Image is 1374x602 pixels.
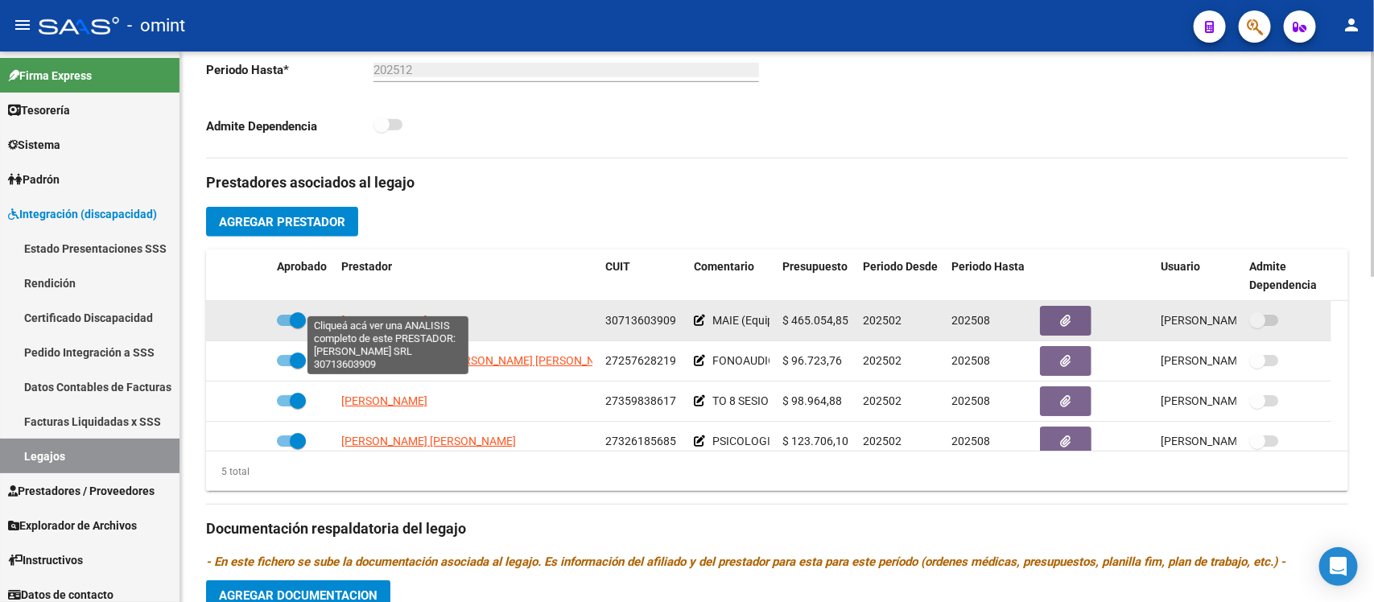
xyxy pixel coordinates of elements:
[8,67,92,85] span: Firma Express
[1161,260,1200,273] span: Usuario
[8,551,83,569] span: Instructivos
[206,207,358,237] button: Agregar Prestador
[219,215,345,229] span: Agregar Prestador
[951,314,990,327] span: 202508
[694,260,754,273] span: Comentario
[782,394,842,407] span: $ 98.964,88
[1319,547,1358,586] div: Open Intercom Messenger
[277,260,327,273] span: Aprobado
[776,249,856,303] datatable-header-cell: Presupuesto
[1154,249,1243,303] datatable-header-cell: Usuario
[599,249,687,303] datatable-header-cell: CUIT
[1161,394,1287,407] span: [PERSON_NAME] [DATE]
[1161,435,1287,447] span: [PERSON_NAME] [DATE]
[712,394,856,407] span: TO 8 SESIONES MENSUALES
[1249,260,1317,291] span: Admite Dependencia
[863,314,902,327] span: 202502
[8,171,60,188] span: Padrón
[605,435,676,447] span: 27326185685
[712,314,784,327] span: MAIE (Equipo)
[206,555,1285,569] i: - En este fichero se sube la documentación asociada al legajo. Es información del afiliado y del ...
[127,8,185,43] span: - omint
[712,354,939,367] span: FONOAUDIOLOGIA 8 SESIONES MENSUALES
[951,394,990,407] span: 202508
[206,61,373,79] p: Periodo Hasta
[687,249,776,303] datatable-header-cell: Comentario
[951,435,990,447] span: 202508
[863,394,902,407] span: 202502
[782,260,848,273] span: Presupuesto
[341,314,450,327] span: [PERSON_NAME] SRL
[341,354,621,367] span: [PERSON_NAME] DA [PERSON_NAME] [PERSON_NAME]
[335,249,599,303] datatable-header-cell: Prestador
[863,260,938,273] span: Periodo Desde
[605,314,676,327] span: 30713603909
[206,463,250,480] div: 5 total
[1243,249,1331,303] datatable-header-cell: Admite Dependencia
[1342,15,1361,35] mat-icon: person
[8,101,70,119] span: Tesorería
[863,435,902,447] span: 202502
[8,136,60,154] span: Sistema
[206,171,1348,194] h3: Prestadores asociados al legajo
[605,394,676,407] span: 27359838617
[712,435,907,447] span: PSICOLOGIA 8 SESIONES MENSUALES
[270,249,335,303] datatable-header-cell: Aprobado
[951,260,1025,273] span: Periodo Hasta
[605,260,630,273] span: CUIT
[782,354,842,367] span: $ 96.723,76
[13,15,32,35] mat-icon: menu
[605,354,676,367] span: 27257628219
[206,517,1348,540] h3: Documentación respaldatoria del legajo
[951,354,990,367] span: 202508
[8,482,155,500] span: Prestadores / Proveedores
[945,249,1034,303] datatable-header-cell: Periodo Hasta
[1161,314,1287,327] span: [PERSON_NAME] [DATE]
[341,260,392,273] span: Prestador
[863,354,902,367] span: 202502
[8,205,157,223] span: Integración (discapacidad)
[341,394,427,407] span: [PERSON_NAME]
[782,314,848,327] span: $ 465.054,85
[1161,354,1287,367] span: [PERSON_NAME] [DATE]
[8,517,137,534] span: Explorador de Archivos
[206,118,373,135] p: Admite Dependencia
[341,435,516,447] span: [PERSON_NAME] [PERSON_NAME]
[782,435,848,447] span: $ 123.706,10
[856,249,945,303] datatable-header-cell: Periodo Desde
